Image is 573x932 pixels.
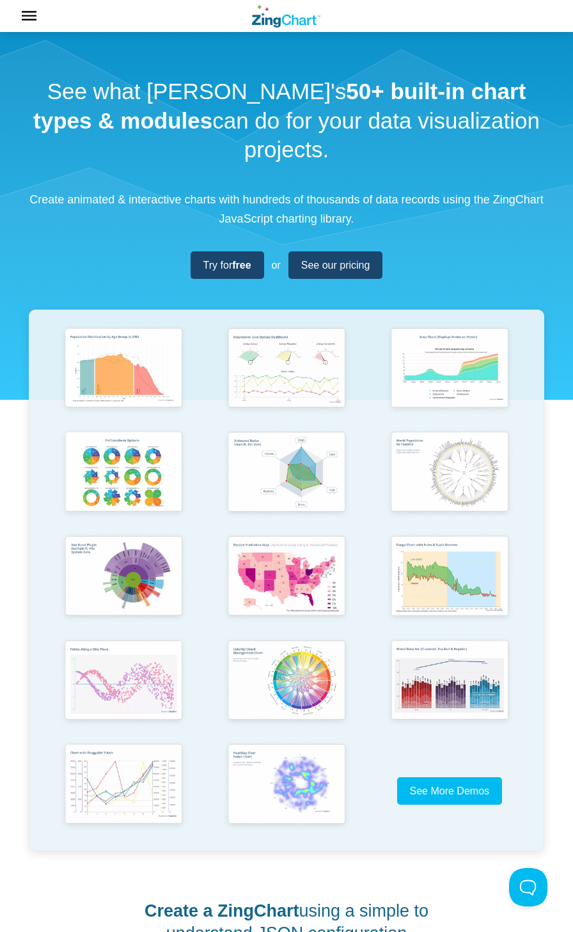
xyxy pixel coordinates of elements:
img: Heatmap Over Radar Chart [221,739,352,832]
img: Chart with Draggable Y-Axis [58,739,189,832]
a: ZingChart Logo. Click to return to the homepage [252,5,320,28]
a: See our pricing [288,251,383,279]
span: Create a ZingChart [145,901,299,920]
span: can do for your data visualization projects. [212,108,540,162]
img: Pie Transform Options [58,427,189,519]
span: Create animated & interactive charts with hundreds of thousands of data records using the ZingCha... [29,193,543,226]
img: Election Predictions Map [221,531,352,624]
span: 50+ built-in chart types & modules [33,79,526,133]
iframe: Toggle Customer Support [509,868,547,906]
a: Try forfree [191,251,264,279]
a: Chart with Draggable Y-Axis [42,739,205,843]
img: Responsive Live Update Dashboard [221,323,352,416]
span: See our pricing [301,260,370,271]
img: Area Chart (Displays Nodes on Hover) [384,323,515,416]
span: Try for [203,260,233,271]
a: Sun Burst Plugin Example ft. File System Data [42,531,205,635]
a: Responsive Live Update Dashboard [205,323,368,427]
img: Sun Burst Plugin Example ft. File System Data [58,531,189,624]
img: Points Along a Sine Wave [58,635,189,728]
img: Range Chart with Rultes & Scale Markers [384,531,515,624]
a: Population Distribution by Age Group in 2052 [42,323,205,427]
img: World Population by Country [384,427,515,520]
a: Mixed Data Set (Clustered, Stacked, and Regular) [368,635,531,739]
a: Animated Radar Chart ft. Pet Data [205,427,368,531]
img: Population Distribution by Age Group in 2052 [58,323,189,416]
a: World Population by Country [368,427,531,531]
span: See More Demos [410,786,490,796]
span: free [232,260,251,271]
img: Mixed Data Set (Clustered, Stacked, and Regular) [384,635,515,728]
img: Colorful Chord Management Chart [221,635,352,729]
a: Colorful Chord Management Chart [205,635,368,739]
a: Heatmap Over Radar Chart [205,739,368,843]
a: Points Along a Sine Wave [42,635,205,739]
a: Election Predictions Map [205,531,368,635]
a: Area Chart (Displays Nodes on Hover) [368,323,531,427]
a: Pie Transform Options [42,427,205,531]
span: or [272,260,281,271]
img: Animated Radar Chart ft. Pet Data [221,427,352,519]
a: See More Demos [397,777,503,805]
span: See what [PERSON_NAME]'s [47,79,347,104]
a: Range Chart with Rultes & Scale Markers [368,531,531,635]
